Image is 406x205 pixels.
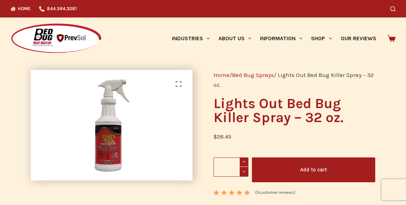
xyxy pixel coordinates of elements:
div: Rated 5.00 out of 5 [213,190,251,195]
a: Bed Bug Sprays [232,71,274,78]
span: $ [213,133,217,140]
a: Home [213,71,230,78]
nav: Primary [167,17,380,59]
a: Our Reviews [336,17,380,59]
bdi: 28.45 [213,133,231,140]
a: Information [256,17,307,59]
a: Industries [167,17,214,59]
img: Lights Out Bed Bug Killer Spray - 32 oz. [31,70,193,181]
button: Add to cart [252,157,375,182]
h1: Lights Out Bed Bug Killer Spray – 32 oz. [213,97,375,125]
a: Shop [307,17,336,59]
a: Lights Out Bed Bug Killer Spray - 32 oz. [31,121,193,128]
input: Product quantity [213,157,248,177]
a: (3customer reviews) [255,189,295,196]
nav: Breadcrumb [213,70,375,90]
button: Search [390,6,396,12]
span: 3 [256,190,259,195]
a: View full-screen image gallery [172,77,186,91]
span: 3 [213,190,218,201]
img: Prevsol/Bed Bug Heat Doctor [10,23,102,54]
a: About Us [214,17,255,59]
